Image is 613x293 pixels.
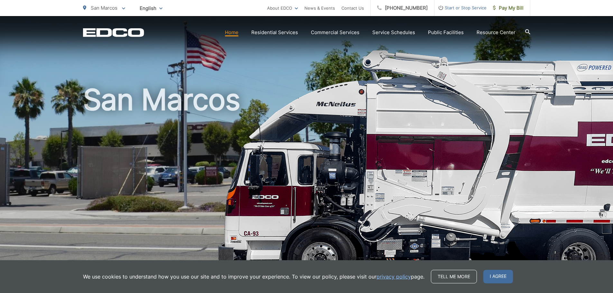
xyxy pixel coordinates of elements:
span: Pay My Bill [493,4,524,12]
a: Service Schedules [372,29,415,36]
span: English [135,3,167,14]
span: San Marcos [91,5,117,11]
a: Resource Center [477,29,515,36]
a: Residential Services [251,29,298,36]
h1: San Marcos [83,84,530,287]
p: We use cookies to understand how you use our site and to improve your experience. To view our pol... [83,273,424,280]
a: Public Facilities [428,29,464,36]
a: Commercial Services [311,29,359,36]
a: privacy policy [376,273,411,280]
a: EDCD logo. Return to the homepage. [83,28,144,37]
span: I agree [483,270,513,283]
a: Home [225,29,238,36]
a: About EDCO [267,4,298,12]
a: Tell me more [431,270,477,283]
a: News & Events [304,4,335,12]
a: Contact Us [341,4,364,12]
